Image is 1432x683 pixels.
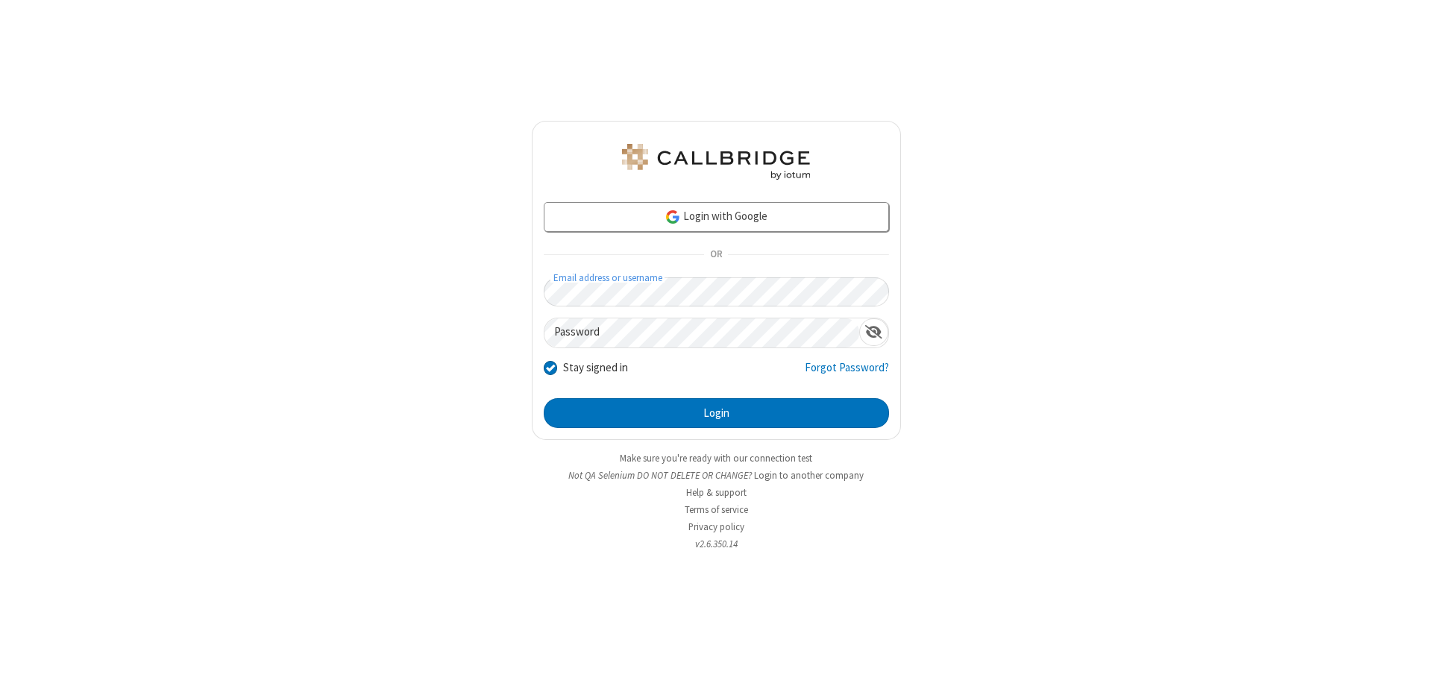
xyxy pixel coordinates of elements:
a: Make sure you're ready with our connection test [620,452,812,465]
img: QA Selenium DO NOT DELETE OR CHANGE [619,144,813,180]
li: Not QA Selenium DO NOT DELETE OR CHANGE? [532,468,901,482]
img: google-icon.png [665,209,681,225]
span: OR [704,245,728,265]
div: Show password [859,318,888,346]
a: Login with Google [544,202,889,232]
label: Stay signed in [563,359,628,377]
button: Login [544,398,889,428]
a: Privacy policy [688,520,744,533]
a: Terms of service [685,503,748,516]
input: Email address or username [544,277,889,306]
input: Password [544,318,859,347]
button: Login to another company [754,468,864,482]
a: Forgot Password? [805,359,889,388]
a: Help & support [686,486,747,499]
li: v2.6.350.14 [532,537,901,551]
